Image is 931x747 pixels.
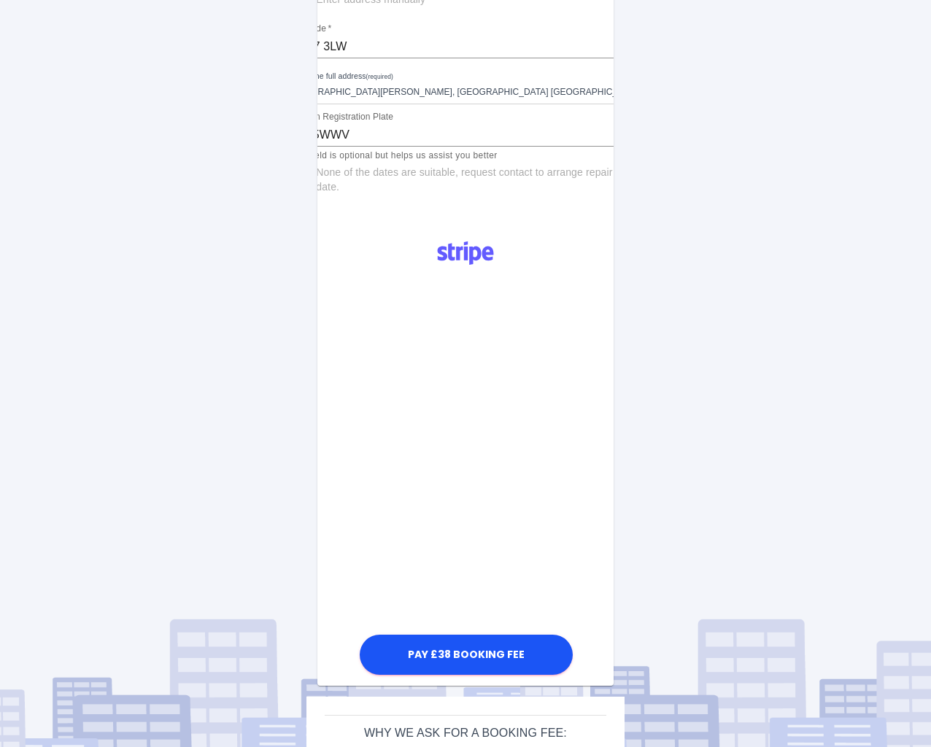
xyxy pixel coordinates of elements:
[429,236,502,271] img: Logo
[366,74,393,80] small: (required)
[289,110,393,123] label: Confirm Registration Plate
[289,77,641,104] div: [GEOGRAPHIC_DATA][PERSON_NAME], [GEOGRAPHIC_DATA] [GEOGRAPHIC_DATA]
[316,166,630,195] span: None of the dates are suitable, request contact to arrange repair date.
[317,723,613,743] h6: Why we ask for a booking fee:
[360,635,573,675] button: Pay £38 Booking Fee
[289,149,641,163] p: This field is optional but helps us assist you better
[289,71,393,82] label: Select the full address
[356,275,575,630] iframe: Secure payment input frame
